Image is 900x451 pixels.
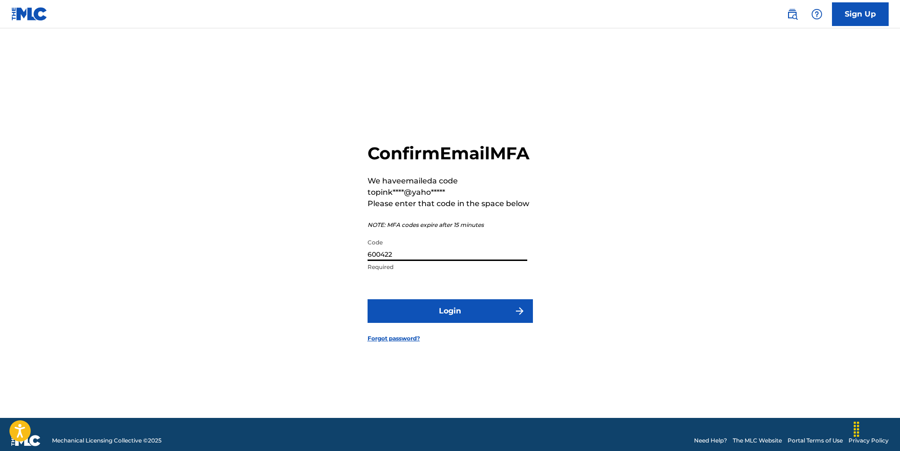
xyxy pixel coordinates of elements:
a: Portal Terms of Use [788,436,843,445]
iframe: Chat Widget [853,406,900,451]
a: Privacy Policy [849,436,889,445]
img: logo [11,435,41,446]
a: The MLC Website [733,436,782,445]
img: f7272a7cc735f4ea7f67.svg [514,305,525,317]
a: Sign Up [832,2,889,26]
button: Login [368,299,533,323]
div: Help [807,5,826,24]
p: Please enter that code in the space below [368,198,533,209]
img: help [811,9,823,20]
p: NOTE: MFA codes expire after 15 minutes [368,221,533,229]
span: Mechanical Licensing Collective © 2025 [52,436,162,445]
img: search [787,9,798,20]
a: Public Search [783,5,802,24]
a: Need Help? [694,436,727,445]
h2: Confirm Email MFA [368,143,533,164]
img: MLC Logo [11,7,48,21]
a: Forgot password? [368,334,420,343]
div: Drag [849,415,864,443]
p: Required [368,263,527,271]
